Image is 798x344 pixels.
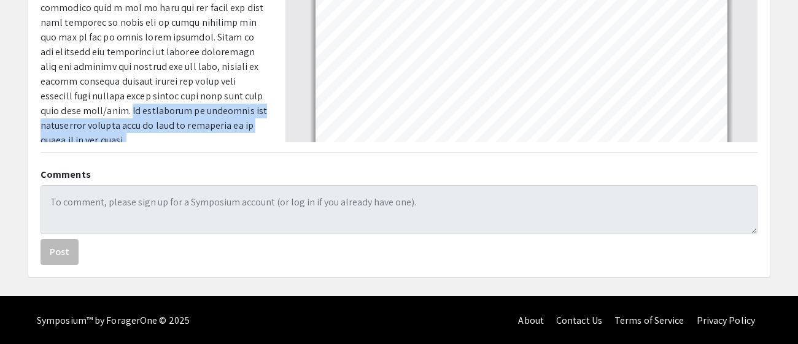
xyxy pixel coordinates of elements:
[556,314,602,327] a: Contact Us
[518,314,544,327] a: About
[614,314,684,327] a: Terms of Service
[9,289,52,335] iframe: Chat
[41,169,757,180] h2: Comments
[697,314,755,327] a: Privacy Policy
[41,239,79,265] button: Post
